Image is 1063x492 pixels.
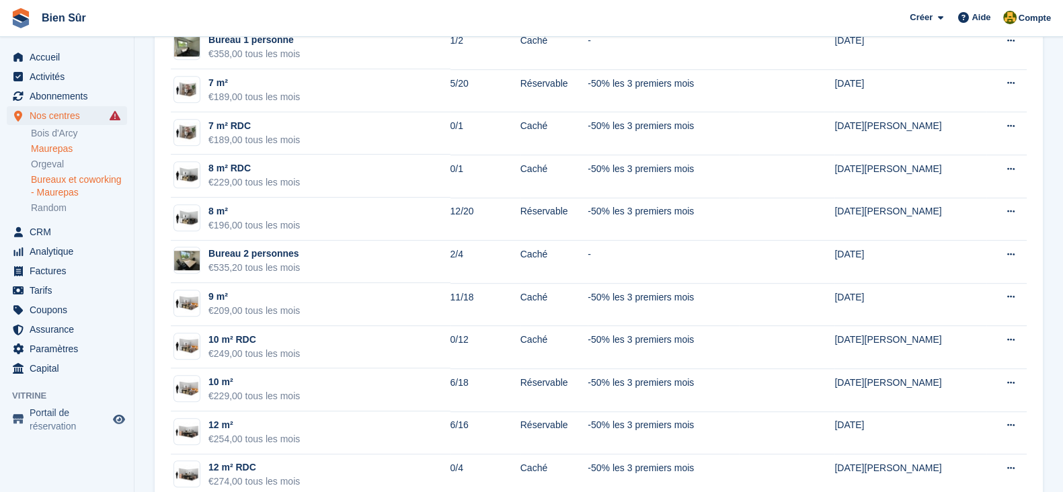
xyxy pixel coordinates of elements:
[7,406,127,433] a: menu
[834,112,986,155] td: [DATE][PERSON_NAME]
[834,198,986,241] td: [DATE][PERSON_NAME]
[208,347,300,361] div: €249,00 tous les mois
[208,33,300,47] div: Bureau 1 personne
[208,418,300,432] div: 12 m²
[30,67,110,86] span: Activités
[450,198,520,241] td: 12/20
[520,368,588,411] td: Réservable
[588,155,738,198] td: -50% les 3 premiers mois
[450,69,520,112] td: 5/20
[36,7,91,29] a: Bien Sûr
[208,204,300,218] div: 8 m²
[30,406,110,433] span: Portail de réservation
[174,37,200,56] img: IMG_3619.JPG
[208,76,300,90] div: 7 m²
[111,411,127,427] a: Boutique d'aperçu
[450,283,520,326] td: 11/18
[174,165,200,185] img: box-8m2.jpg
[11,8,31,28] img: stora-icon-8386f47178a22dfd0bd8f6a31ec36ba5ce8667c1dd55bd0f319d3a0aa187defe.svg
[208,290,300,304] div: 9 m²
[834,411,986,454] td: [DATE]
[31,142,127,155] a: Maurepas
[7,87,127,106] a: menu
[31,173,127,199] a: Bureaux et coworking - Maurepas
[208,47,300,61] div: €358,00 tous les mois
[588,27,738,70] td: -
[30,222,110,241] span: CRM
[208,460,300,475] div: 12 m² RDC
[208,389,300,403] div: €229,00 tous les mois
[588,69,738,112] td: -50% les 3 premiers mois
[588,112,738,155] td: -50% les 3 premiers mois
[174,208,200,228] img: box-8m2.jpg
[30,261,110,280] span: Factures
[7,222,127,241] a: menu
[450,241,520,284] td: 2/4
[520,155,588,198] td: Caché
[834,283,986,326] td: [DATE]
[110,110,120,121] i: Des échecs de synchronisation des entrées intelligentes se sont produits
[7,67,127,86] a: menu
[450,155,520,198] td: 0/1
[450,368,520,411] td: 6/18
[208,475,300,489] div: €274,00 tous les mois
[30,106,110,125] span: Nos centres
[174,80,200,99] img: box-7m2.jpg
[450,112,520,155] td: 0/1
[7,359,127,378] a: menu
[30,48,110,67] span: Accueil
[208,375,300,389] div: 10 m²
[208,333,300,347] div: 10 m² RDC
[588,326,738,369] td: -50% les 3 premiers mois
[450,326,520,369] td: 0/12
[174,122,200,142] img: box-7m2.jpg
[450,411,520,454] td: 6/16
[834,326,986,369] td: [DATE][PERSON_NAME]
[208,304,300,318] div: €209,00 tous les mois
[174,464,200,484] img: box-12m2.jpg
[174,251,200,270] img: IMG_3629.JPG
[7,320,127,339] a: menu
[174,422,200,442] img: box-12m2.jpg
[30,281,110,300] span: Tarifs
[834,27,986,70] td: [DATE]
[30,300,110,319] span: Coupons
[7,242,127,261] a: menu
[588,241,738,284] td: -
[1019,11,1051,25] span: Compte
[208,133,300,147] div: €189,00 tous les mois
[1003,11,1017,24] img: Fatima Kelaaoui
[520,411,588,454] td: Réservable
[208,119,300,133] div: 7 m² RDC
[208,161,300,175] div: 8 m² RDC
[174,379,200,399] img: box-10m2.jpg
[588,411,738,454] td: -50% les 3 premiers mois
[520,326,588,369] td: Caché
[174,294,200,313] img: box-10m2.jpg
[208,175,300,190] div: €229,00 tous les mois
[834,241,986,284] td: [DATE]
[520,241,588,284] td: Caché
[834,155,986,198] td: [DATE][PERSON_NAME]
[520,283,588,326] td: Caché
[208,218,300,233] div: €196,00 tous les mois
[588,368,738,411] td: -50% les 3 premiers mois
[7,261,127,280] a: menu
[174,336,200,356] img: box-10m2.jpg
[30,339,110,358] span: Paramètres
[208,247,300,261] div: Bureau 2 personnes
[450,27,520,70] td: 1/2
[31,202,127,214] a: Random
[520,27,588,70] td: Caché
[30,320,110,339] span: Assurance
[30,87,110,106] span: Abonnements
[834,368,986,411] td: [DATE][PERSON_NAME]
[208,432,300,446] div: €254,00 tous les mois
[972,11,990,24] span: Aide
[7,281,127,300] a: menu
[208,90,300,104] div: €189,00 tous les mois
[7,339,127,358] a: menu
[588,283,738,326] td: -50% les 3 premiers mois
[520,69,588,112] td: Réservable
[520,112,588,155] td: Caché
